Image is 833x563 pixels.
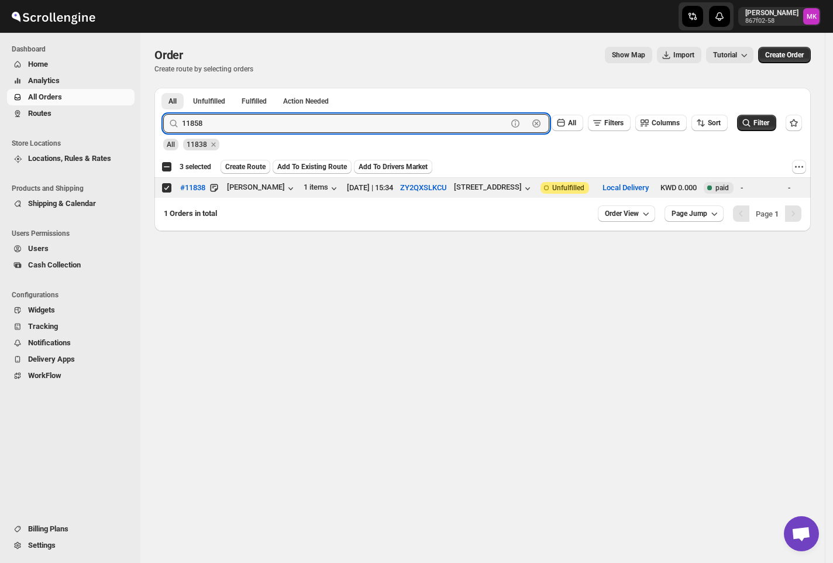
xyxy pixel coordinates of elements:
span: Configurations [12,290,135,300]
span: Delivery Apps [28,355,75,363]
button: Analytics [7,73,135,89]
span: Page [756,210,779,218]
p: 867f02-58 [745,18,798,25]
button: ActionNeeded [276,93,336,109]
button: Tracking [7,318,135,335]
span: All Orders [28,92,62,101]
span: All [168,97,177,106]
span: Settings [28,541,56,550]
span: Billing Plans [28,524,68,533]
span: Tutorial [713,51,737,60]
button: [PERSON_NAME] [227,183,297,194]
button: Order View [598,205,655,222]
div: - [788,182,829,194]
span: Add To Drivers Market [359,162,428,171]
span: Filters [604,119,624,127]
span: Order [154,48,183,62]
span: Users [28,244,49,253]
div: دردشة مفتوحة [784,516,819,551]
button: Sort [691,115,728,131]
button: All [161,93,184,109]
button: Create custom order [758,47,811,63]
span: Store Locations [12,139,135,148]
span: All [167,140,175,149]
button: Local Delivery [603,183,649,192]
button: Billing Plans [7,521,135,537]
button: Create Route [221,160,270,174]
nav: Pagination [733,205,801,222]
button: Map action label [605,47,652,63]
span: Create Route [225,162,266,171]
span: Dashboard [12,44,135,54]
button: Home [7,56,135,73]
div: - [741,182,781,194]
text: MK [807,13,817,20]
b: 1 [775,210,779,218]
span: Shipping & Calendar [28,199,96,208]
button: #11838 [173,178,212,197]
span: Mostafa Khalifa [803,8,820,25]
span: Tracking [28,322,58,331]
span: Unfulfilled [193,97,225,106]
span: Unfulfilled [552,183,584,193]
span: 1 Orders in total [164,209,217,218]
button: Locations, Rules & Rates [7,150,135,167]
button: Page Jump [665,205,724,222]
button: Clear [531,118,542,129]
button: Import [657,47,701,63]
button: Widgets [7,302,135,318]
span: Import [673,50,694,60]
span: Analytics [28,76,60,85]
span: 11838 [187,140,207,149]
span: Order View [605,209,639,218]
button: Shipping & Calendar [7,195,135,212]
input: Press enter after typing | Search Eg.#11838 [182,114,507,133]
span: All [568,119,576,127]
button: [STREET_ADDRESS] [454,183,533,194]
img: ScrollEngine [9,2,97,31]
span: Notifications [28,338,71,347]
button: User menu [738,7,821,26]
span: Columns [652,119,680,127]
button: ZY2QXSLKCU [400,183,447,192]
button: Users [7,241,135,257]
span: 3 selected [180,162,211,171]
button: Cash Collection [7,257,135,273]
span: Filter [753,119,769,127]
span: Show Map [612,50,645,60]
button: Tutorial [706,47,753,63]
div: KWD 0.000 [660,182,697,194]
p: Create route by selecting orders [154,64,253,74]
button: Fulfilled [235,93,274,109]
span: paid [715,183,729,193]
span: Widgets [28,305,55,314]
button: Remove 11838 [208,139,219,150]
button: All [552,115,583,131]
button: All Orders [7,89,135,105]
button: Delivery Apps [7,351,135,368]
span: Locations, Rules & Rates [28,154,111,163]
span: Routes [28,109,51,118]
button: Settings [7,537,135,554]
button: WorkFlow [7,368,135,384]
span: Page Jump [672,209,707,218]
span: Add To Existing Route [277,162,347,171]
div: [DATE] | 15:34 [347,182,393,194]
span: Users Permissions [12,229,135,238]
button: Routes [7,105,135,122]
span: WorkFlow [28,371,61,380]
button: Filter [737,115,776,131]
p: [PERSON_NAME] [745,8,798,18]
button: More actions [792,160,806,174]
span: Products and Shipping [12,184,135,193]
button: Add To Existing Route [273,160,352,174]
span: Home [28,60,48,68]
button: 1 items [304,183,340,194]
span: Action Needed [283,97,329,106]
span: Fulfilled [242,97,267,106]
button: Columns [635,115,687,131]
button: Add To Drivers Market [354,160,432,174]
button: Unfulfilled [186,93,232,109]
div: [STREET_ADDRESS] [454,183,522,191]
